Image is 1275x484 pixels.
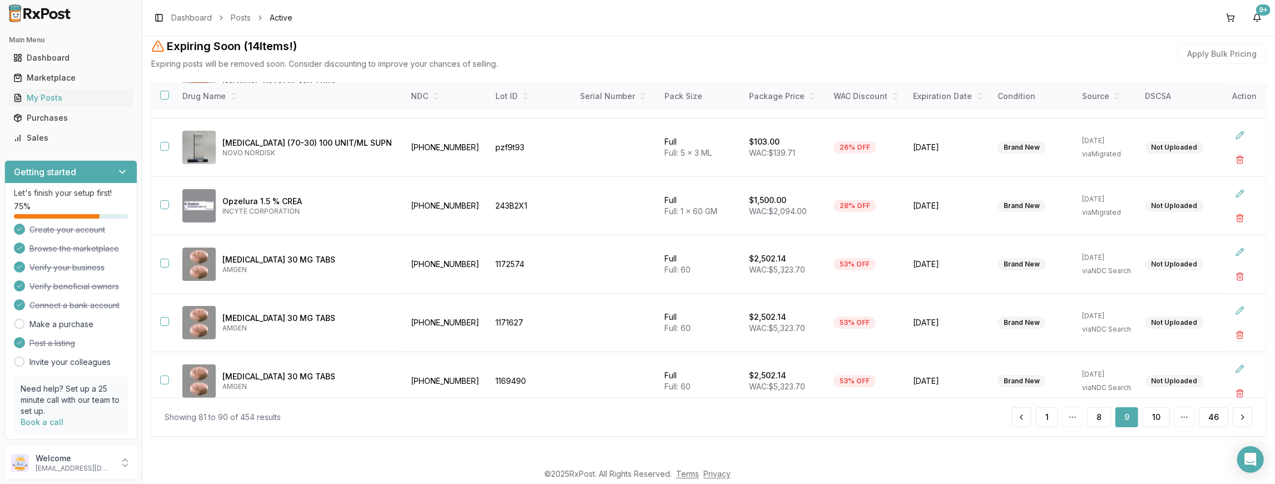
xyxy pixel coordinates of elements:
p: [MEDICAL_DATA] 30 MG TABS [222,371,395,382]
p: $2,502.14 [749,312,786,323]
button: Delete [1230,325,1250,345]
div: Brand New [998,200,1046,212]
button: Sales [4,129,137,147]
p: via NDC Search [1082,325,1132,334]
h2: Main Menu [9,36,133,45]
button: Edit [1230,359,1250,379]
div: Brand New [998,375,1046,387]
span: Connect a bank account [29,300,120,311]
img: Otezla 30 MG TABS [182,248,216,281]
div: Package Price [749,91,820,102]
button: 1 [1036,407,1058,427]
p: via Migrated [1082,208,1132,217]
button: My Posts [4,89,137,107]
p: NOVO NORDISK [222,149,395,157]
a: 8 [1087,407,1111,427]
a: Terms [676,469,699,478]
div: 53% OFF [834,258,876,270]
span: WAC: $5,323.70 [749,323,805,333]
div: 26% OFF [834,141,876,154]
span: [DATE] [913,317,984,328]
p: Expiring posts will be removed soon. Consider discounting to improve your chances of selling. [151,58,498,70]
div: Dashboard [13,52,128,63]
p: [MEDICAL_DATA] 30 MG TABS [222,254,395,265]
div: 28% OFF [834,200,876,212]
span: WAC: $5,323.70 [749,382,805,391]
td: 1171627 [489,293,573,352]
td: Full [658,352,742,410]
td: [PHONE_NUMBER] [404,176,489,235]
p: [DATE] [1082,312,1132,320]
p: [DATE] [1082,370,1132,379]
div: WAC Discount [834,91,900,102]
button: Edit [1230,242,1250,262]
a: Book a call [21,417,63,427]
div: Not Uploaded [1145,258,1204,270]
h3: Getting started [14,165,76,179]
img: User avatar [11,454,29,472]
td: Full [658,118,742,176]
span: Verify beneficial owners [29,281,119,292]
th: DSCSA [1139,83,1223,110]
span: Create your account [29,224,105,235]
div: Not Uploaded [1145,200,1204,212]
button: 46 [1199,407,1228,427]
span: Browse the marketplace [29,243,119,254]
a: Sales [9,128,133,148]
span: Verify your business [29,262,105,273]
div: NDC [411,91,482,102]
span: Full: 60 [664,382,691,391]
span: WAC: $2,094.00 [749,206,807,216]
div: Brand New [998,317,1046,329]
a: My Posts [9,88,133,108]
th: Action [1223,83,1266,110]
div: Not Uploaded [1145,317,1204,329]
span: [DATE] [913,200,984,211]
td: Full [658,176,742,235]
a: Purchases [9,108,133,128]
button: Edit [1230,300,1250,320]
div: Open Intercom Messenger [1237,446,1264,473]
button: Delete [1230,383,1250,403]
p: [DATE] [1082,195,1132,204]
span: [DATE] [913,142,984,153]
p: via Migrated [1082,150,1132,159]
td: pzf9t93 [489,118,573,176]
p: AMGEN [222,324,395,333]
p: $2,502.14 [749,253,786,264]
p: [DATE] [1082,136,1132,145]
span: Post a listing [29,338,75,349]
button: 9 [1115,407,1138,427]
span: Full: 5 x 3 ML [664,148,712,157]
button: Edit [1230,184,1250,204]
a: Invite your colleagues [29,357,111,368]
span: Full: 1 x 60 GM [664,206,717,216]
img: Opzelura 1.5 % CREA [182,189,216,223]
a: Make a purchase [29,319,93,330]
span: WAC: $5,323.70 [749,265,805,274]
img: Otezla 30 MG TABS [182,364,216,398]
span: Active [270,12,292,23]
p: [EMAIL_ADDRESS][DOMAIN_NAME] [36,464,113,473]
div: Sales [13,132,128,144]
span: [DATE] [913,259,984,270]
h2: Expiring Soon ( 14 Item s !) [167,38,297,54]
div: Drug Name [182,91,395,102]
div: 9+ [1256,4,1271,16]
td: [PHONE_NUMBER] [404,293,489,352]
span: WAC: $139.71 [749,148,795,157]
img: RxPost Logo [4,4,76,22]
p: [DATE] [1082,253,1132,262]
p: via NDC Search [1082,383,1132,392]
div: Not Uploaded [1145,141,1204,154]
p: Opzelura 1.5 % CREA [222,196,395,207]
td: [PHONE_NUMBER] [404,235,489,293]
span: Full: 60 [664,323,691,333]
p: INCYTE CORPORATION [222,207,395,216]
p: AMGEN [222,382,395,391]
span: 75 % [14,201,31,212]
button: Support [4,439,137,460]
a: Posts [231,12,251,23]
nav: breadcrumb [171,12,292,23]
